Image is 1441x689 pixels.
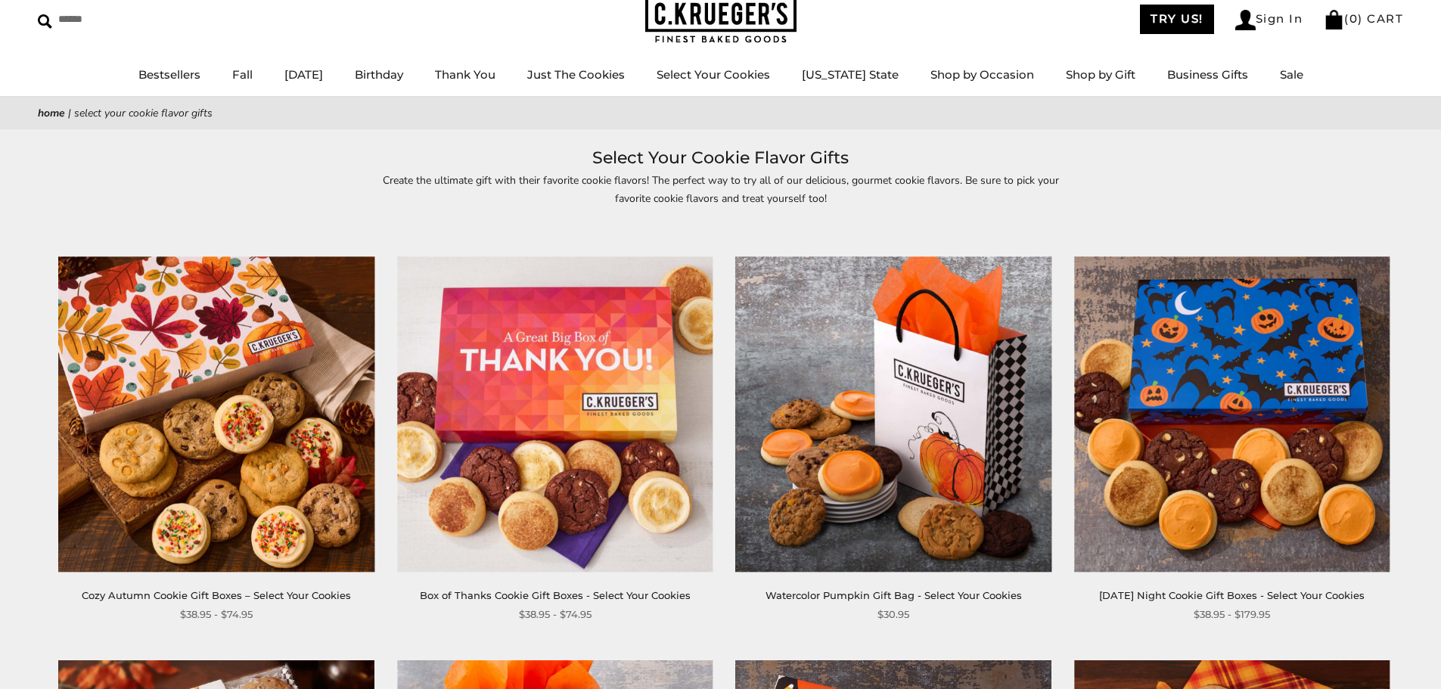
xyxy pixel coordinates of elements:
img: Account [1235,10,1256,30]
img: Bag [1324,10,1344,29]
span: $30.95 [877,607,909,622]
span: | [68,106,71,120]
a: Thank You [435,67,495,82]
img: Halloween Night Cookie Gift Boxes - Select Your Cookies [1074,256,1390,572]
a: Business Gifts [1167,67,1248,82]
a: Bestsellers [138,67,200,82]
img: Cozy Autumn Cookie Gift Boxes – Select Your Cookies [59,256,374,572]
img: Box of Thanks Cookie Gift Boxes - Select Your Cookies [397,256,713,572]
a: [DATE] [284,67,323,82]
a: Just The Cookies [527,67,625,82]
span: 0 [1349,11,1359,26]
a: Shop by Gift [1066,67,1135,82]
a: Sale [1280,67,1303,82]
a: Shop by Occasion [930,67,1034,82]
p: Create the ultimate gift with their favorite cookie flavors! The perfect way to try all of our de... [373,172,1069,206]
h1: Select Your Cookie Flavor Gifts [61,144,1380,172]
span: $38.95 - $74.95 [519,607,592,622]
nav: breadcrumbs [38,104,1403,122]
a: Birthday [355,67,403,82]
span: $38.95 - $179.95 [1194,607,1270,622]
a: (0) CART [1324,11,1403,26]
a: [US_STATE] State [802,67,899,82]
input: Search [38,8,218,31]
img: Watercolor Pumpkin Gift Bag - Select Your Cookies [736,256,1051,572]
span: Select Your Cookie Flavor Gifts [74,106,213,120]
a: Cozy Autumn Cookie Gift Boxes – Select Your Cookies [82,589,351,601]
a: [DATE] Night Cookie Gift Boxes - Select Your Cookies [1099,589,1365,601]
a: Fall [232,67,253,82]
a: Home [38,106,65,120]
iframe: Sign Up via Text for Offers [12,632,157,677]
a: Select Your Cookies [657,67,770,82]
a: Sign In [1235,10,1303,30]
span: $38.95 - $74.95 [180,607,253,622]
a: TRY US! [1140,5,1214,34]
a: Box of Thanks Cookie Gift Boxes - Select Your Cookies [420,589,691,601]
img: Search [38,14,52,29]
a: Watercolor Pumpkin Gift Bag - Select Your Cookies [766,589,1022,601]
